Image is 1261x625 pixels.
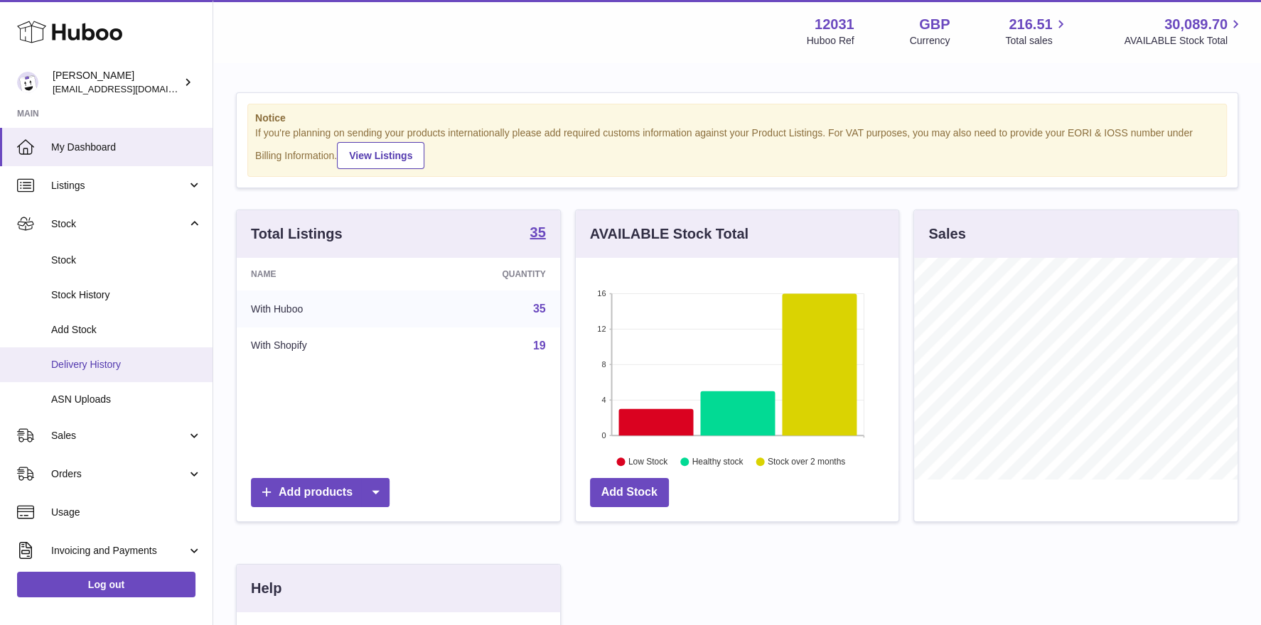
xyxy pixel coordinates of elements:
[51,254,202,267] span: Stock
[51,544,187,558] span: Invoicing and Payments
[928,224,965,244] h3: Sales
[51,179,187,192] span: Listings
[1164,15,1228,34] span: 30,089.70
[17,72,38,93] img: admin@makewellforyou.com
[51,506,202,519] span: Usage
[255,126,1219,169] div: If you're planning on sending your products internationally please add required customs informati...
[1005,34,1068,48] span: Total sales
[53,69,181,96] div: [PERSON_NAME]
[255,112,1219,125] strong: Notice
[337,142,424,169] a: View Listings
[601,396,606,404] text: 4
[237,258,411,290] th: Name
[251,224,343,244] h3: Total Listings
[768,457,845,467] text: Stock over 2 months
[51,429,187,442] span: Sales
[51,217,187,231] span: Stock
[590,224,748,244] h3: AVAILABLE Stock Total
[628,457,668,467] text: Low Stock
[237,290,411,327] td: With Huboo
[601,431,606,440] text: 0
[590,478,669,507] a: Add Stock
[597,289,606,298] text: 16
[692,457,744,467] text: Healthy stock
[1005,15,1068,48] a: 216.51 Total sales
[51,323,202,337] span: Add Stock
[597,325,606,333] text: 12
[530,225,545,239] strong: 35
[533,339,546,352] a: 19
[51,288,202,302] span: Stock History
[919,15,950,34] strong: GBP
[533,303,546,315] a: 35
[910,34,950,48] div: Currency
[1124,15,1244,48] a: 30,089.70 AVAILABLE Stock Total
[51,141,202,154] span: My Dashboard
[53,83,209,94] span: [EMAIL_ADDRESS][DOMAIN_NAME]
[251,579,281,598] h3: Help
[237,327,411,364] td: With Shopify
[51,467,187,481] span: Orders
[251,478,390,507] a: Add products
[1009,15,1052,34] span: 216.51
[51,393,202,406] span: ASN Uploads
[1124,34,1244,48] span: AVAILABLE Stock Total
[411,258,560,290] th: Quantity
[17,572,195,597] a: Log out
[815,15,854,34] strong: 12031
[807,34,854,48] div: Huboo Ref
[530,225,545,242] a: 35
[51,358,202,371] span: Delivery History
[601,360,606,369] text: 8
